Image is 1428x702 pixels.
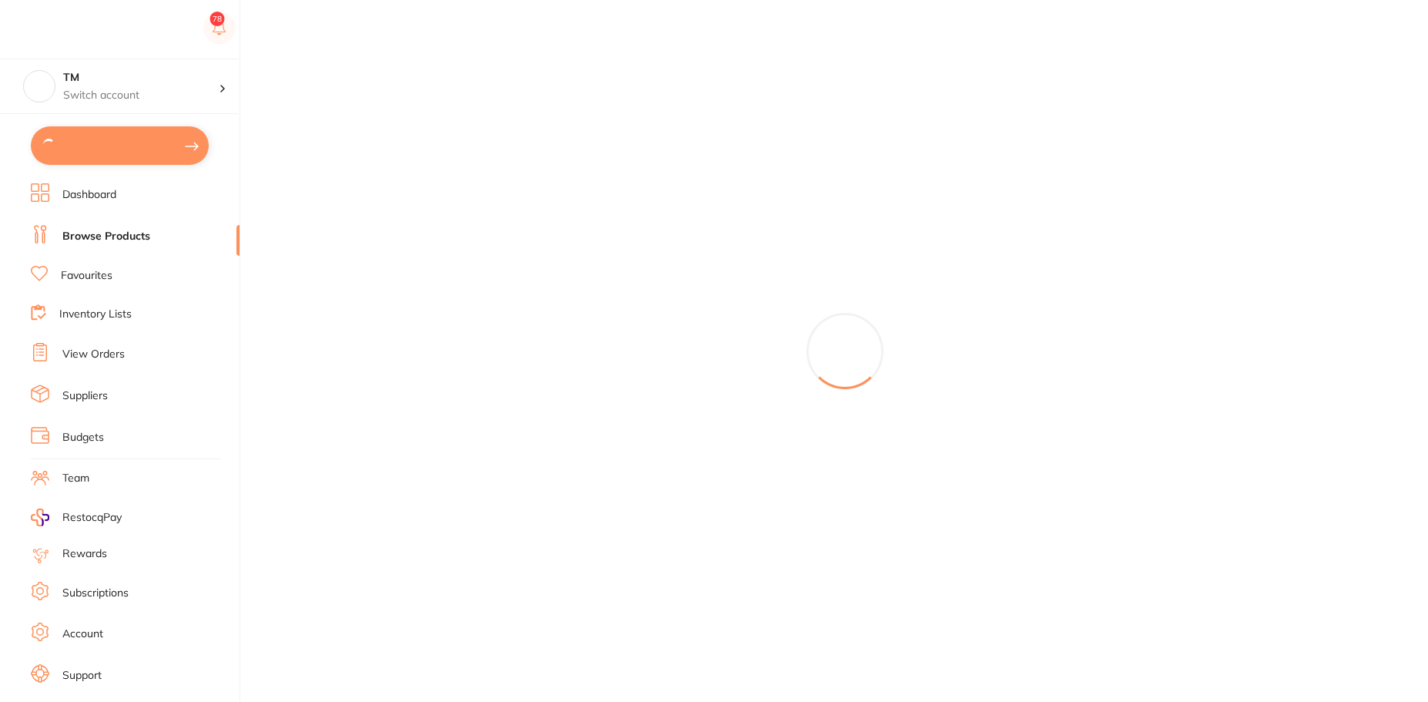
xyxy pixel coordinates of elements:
a: Restocq Logo [31,12,129,47]
a: Subscriptions [62,586,129,601]
a: RestocqPay [31,509,122,526]
h4: TM [63,70,219,86]
img: Restocq Logo [31,20,129,39]
a: Team [62,471,89,486]
a: Browse Products [62,229,150,244]
span: RestocqPay [62,510,122,526]
a: Inventory Lists [59,307,132,322]
a: Suppliers [62,388,108,404]
a: Dashboard [62,187,116,203]
a: View Orders [62,347,125,362]
img: TM [24,71,55,102]
a: Support [62,668,102,684]
img: RestocqPay [31,509,49,526]
a: Rewards [62,546,107,562]
a: Favourites [61,268,112,284]
a: Budgets [62,430,104,445]
p: Switch account [63,88,219,103]
a: Account [62,626,103,642]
